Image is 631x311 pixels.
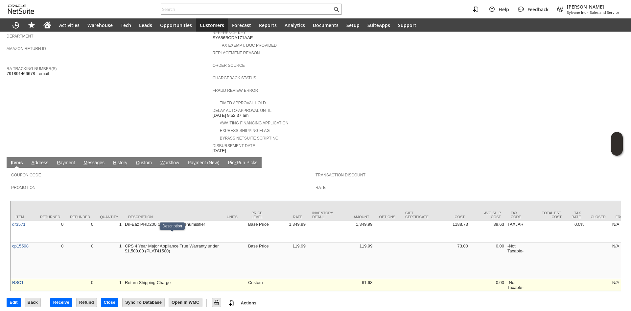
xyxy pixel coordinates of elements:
[30,160,50,166] a: Address
[232,22,251,28] span: Forecast
[590,10,619,15] span: Sales and Service
[35,243,65,279] td: 0
[160,22,192,28] span: Opportunities
[123,298,164,307] input: Sync To Database
[95,221,123,243] td: 1
[379,215,395,219] div: Options
[7,34,34,39] a: Department
[285,22,305,28] span: Analytics
[312,211,333,219] div: Inventory Detail
[213,76,256,80] a: Chargeback Status
[213,31,246,35] a: Reference Key
[7,298,20,307] input: Edit
[315,173,365,177] a: Transaction Discount
[11,185,35,190] a: Promotion
[213,143,255,148] a: Disbursement Date
[200,22,224,28] span: Customers
[271,221,307,243] td: 1,349.99
[246,279,271,291] td: Custom
[226,160,259,166] a: PickRun Picks
[587,10,589,15] span: -
[111,160,129,166] a: History
[160,160,165,165] span: W
[193,160,196,165] span: y
[213,88,258,93] a: Fraud Review Error
[9,160,25,166] a: Items
[169,298,202,307] input: Open In WMC
[343,215,369,219] div: Amount
[65,243,95,279] td: 0
[228,18,255,32] a: Forecast
[55,160,77,166] a: Payment
[35,221,65,243] td: 0
[134,160,153,166] a: Custom
[77,298,97,307] input: Refund
[156,18,196,32] a: Opportunities
[499,6,509,13] span: Help
[613,159,620,167] a: Unrolled view on
[438,215,465,219] div: Cost
[39,18,55,32] a: Home
[83,18,117,32] a: Warehouse
[213,298,221,306] img: Print
[12,222,25,227] a: dr3571
[567,10,586,15] span: Sylvane Inc
[8,18,24,32] a: Recent Records
[162,224,182,228] div: Description
[113,160,116,165] span: H
[83,160,87,165] span: M
[338,221,374,243] td: 1,349.99
[338,243,374,279] td: 119.99
[55,18,83,32] a: Activities
[12,21,20,29] svg: Recent Records
[470,221,506,243] td: 39.63
[433,243,470,279] td: 73.00
[136,160,139,165] span: C
[213,35,253,40] span: SY686BCDA171AAE
[567,221,586,243] td: 0.0%
[186,160,221,166] a: Payment (New)
[7,46,46,51] a: Amazon Return ID
[433,221,470,243] td: 1188.73
[506,243,530,279] td: -Not Taxable-
[338,279,374,291] td: -61.68
[28,21,35,29] svg: Shortcuts
[40,215,60,219] div: Returned
[101,298,118,307] input: Close
[276,215,302,219] div: Rate
[220,136,278,141] a: Bypass NetSuite Scripting
[394,18,420,32] a: Support
[82,160,106,166] a: Messages
[95,279,123,291] td: 1
[123,279,222,291] td: Return Shipping Charge
[213,148,226,153] span: [DATE]
[65,279,95,291] td: 0
[139,22,152,28] span: Leads
[246,221,271,243] td: Base Price
[212,298,221,307] input: Print
[611,144,623,156] span: Oracle Guided Learning Widget. To move around, please hold and drag
[57,160,60,165] span: P
[220,43,277,48] a: Tax Exempt. Doc Provided
[227,215,242,219] div: Units
[65,221,95,243] td: 0
[87,22,113,28] span: Warehouse
[246,243,271,279] td: Base Price
[238,300,259,305] a: Actions
[11,160,12,165] span: I
[213,108,271,113] a: Delay Auto-Approval Until
[511,211,526,219] div: Tax Code
[220,101,266,105] a: Timed Approval Hold
[251,211,266,219] div: Price Level
[315,185,326,190] a: Rate
[271,243,307,279] td: 119.99
[123,221,222,243] td: Dri-Eaz PHD200 Crawlspace Dehumidifier
[196,18,228,32] a: Customers
[281,18,309,32] a: Analytics
[135,18,156,32] a: Leads
[405,211,429,219] div: Gift Certificate
[43,21,51,29] svg: Home
[332,5,340,13] svg: Search
[15,215,30,219] div: Item
[342,18,363,32] a: Setup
